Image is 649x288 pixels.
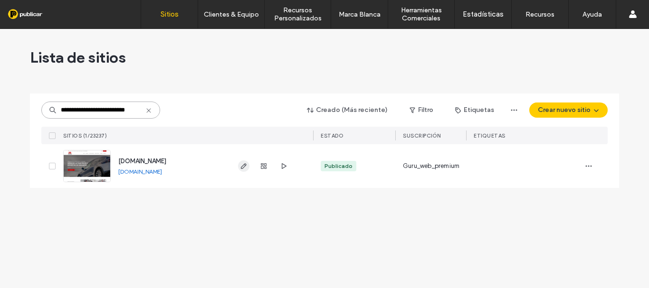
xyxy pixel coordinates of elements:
[30,48,126,67] span: Lista de sitios
[118,168,162,175] a: [DOMAIN_NAME]
[447,102,503,118] button: Etiquetas
[339,10,381,19] label: Marca Blanca
[400,102,443,118] button: Filtro
[299,102,396,118] button: Creado (Más reciente)
[529,102,608,118] button: Crear nuevo sitio
[161,10,179,19] label: Sitios
[525,10,554,19] label: Recursos
[474,132,506,139] span: ETIQUETAS
[265,6,331,22] label: Recursos Personalizados
[324,162,353,170] div: Publicado
[582,10,602,19] label: Ayuda
[204,10,259,19] label: Clientes & Equipo
[388,6,454,22] label: Herramientas Comerciales
[403,161,459,171] span: Guru_web_premium
[118,158,166,165] a: [DOMAIN_NAME]
[463,10,504,19] label: Estadísticas
[63,132,107,139] span: SITIOS (1/23237)
[403,132,441,139] span: Suscripción
[321,132,344,139] span: ESTADO
[20,7,47,15] span: Ayuda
